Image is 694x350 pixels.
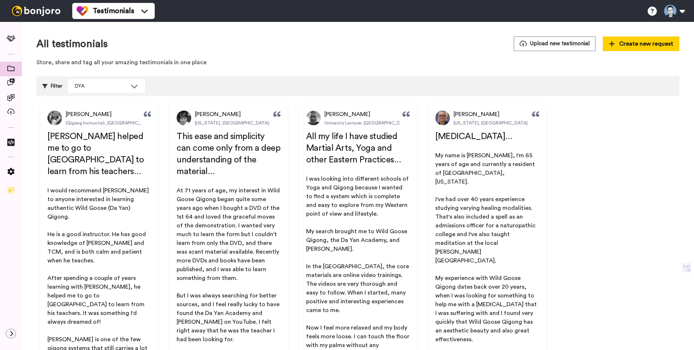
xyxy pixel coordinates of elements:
[454,120,528,126] span: [US_STATE], [GEOGRAPHIC_DATA]
[306,228,409,252] span: My search brought me to Wild Goose Qigong, the Da Yan Academy, and [PERSON_NAME].
[42,79,62,93] div: Filter
[47,132,146,176] span: [PERSON_NAME] helped me to go to [GEOGRAPHIC_DATA] to learn from his teachers...
[66,110,112,119] span: [PERSON_NAME]
[47,275,146,325] span: After spending a couple of years learning with [PERSON_NAME], he helped me to go to [GEOGRAPHIC_D...
[195,110,241,119] span: [PERSON_NAME]
[177,132,282,176] span: This ease and simplicity can come only from a deep understanding of the material...
[435,196,537,264] span: I've had over 40 years experience studying varying healing modalities. That's also included a spe...
[306,176,410,217] span: I was looking into different schools of Yoga and Qigong because I wanted to find a system which i...
[177,188,281,281] span: At 71 years of age, my interest in Wild Goose Qigong began quite some years ago when I bought a D...
[47,231,147,264] span: He is a good instructor. He has good knowledge of [PERSON_NAME] and TCM, and is both calm and pat...
[177,293,281,342] span: But I was always searching for better sources, and I feel really lucky to have found the Da Yan A...
[435,111,450,125] img: Profile Picture
[514,36,595,51] button: Upload new testimonial
[324,120,410,126] span: University Lecturer, [GEOGRAPHIC_DATA]
[324,110,370,119] span: [PERSON_NAME]
[9,6,63,16] img: bj-logo-header-white.svg
[306,132,401,164] span: All my life I have studied Martial Arts, Yoga and other Eastern Practices...
[306,111,321,125] img: Profile Picture
[435,153,536,185] span: My name is [PERSON_NAME], I'm 65 years of age and currently a resident of [GEOGRAPHIC_DATA], [US_...
[66,120,155,126] span: (Qigong Instructor), [GEOGRAPHIC_DATA].
[36,58,679,67] p: Store, share and tag all your amazing testimonials in one place
[77,5,88,17] img: tm-color.svg
[177,111,191,125] img: Profile Picture
[47,188,150,220] span: I would recommend [PERSON_NAME] to anyone interested in learning authentic Wild Goose (Da Yan) Qi...
[7,186,15,194] img: Checklist.svg
[603,36,679,51] button: Create new request
[36,38,108,50] h1: All testimonials
[47,111,62,125] img: Profile Picture
[195,120,270,126] span: [US_STATE], [GEOGRAPHIC_DATA].
[435,275,538,342] span: My experience with Wild Goose Qigong dates back over 20 years, when I was looking for something t...
[93,6,134,16] span: Testimonials
[454,110,500,119] span: [PERSON_NAME]
[306,264,410,313] span: In the [GEOGRAPHIC_DATA], the core materials are online video trainings. The videos are very thor...
[435,132,512,141] span: [MEDICAL_DATA]...
[74,82,127,90] div: DYA
[609,39,673,48] span: Create new request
